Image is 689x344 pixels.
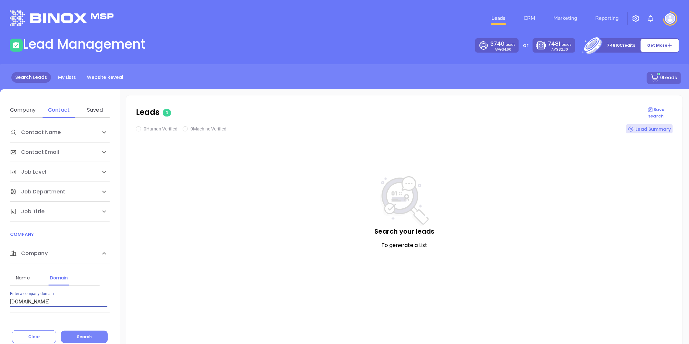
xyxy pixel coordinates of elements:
button: Clear [12,330,56,343]
p: Search your leads [139,227,670,236]
img: logo [10,10,114,26]
p: Save search [639,106,673,119]
p: Leads [490,40,515,48]
span: Search [77,334,92,339]
span: Job Title [10,208,44,215]
p: AVG [552,48,568,51]
label: Enter a company domain [10,292,54,296]
p: Leads [136,106,639,118]
a: My Lists [54,72,80,83]
div: Job Title [10,202,110,221]
span: 7481 [548,40,561,48]
span: 3740 [490,40,504,48]
span: Contact Email [10,148,59,156]
span: Clear [28,334,40,339]
a: Marketing [551,12,580,25]
div: Name [10,274,36,282]
span: $4.60 [502,47,511,52]
a: Search Leads [11,72,51,83]
div: Domain [46,274,72,282]
span: 0 Human Verified [144,126,177,131]
div: Contact [46,106,72,114]
button: 0Leads [647,72,681,84]
div: Saved [82,106,108,114]
p: FIRMOGRAPHICS [10,322,110,329]
span: Job Department [10,188,65,196]
div: Company [10,106,36,114]
div: Job Department [10,182,110,202]
p: 74810 Credits [607,42,635,49]
div: Company [10,243,110,264]
button: Get More [640,39,679,52]
p: COMPANY [10,231,110,238]
a: Reporting [593,12,621,25]
div: Contact Email [10,142,110,162]
div: Contact Name [10,123,110,142]
img: NoSearch [380,176,429,227]
img: user [665,13,675,24]
p: To generate a List [139,241,670,249]
div: Lead Summary [626,124,673,133]
span: $2.30 [559,47,568,52]
a: Website Reveal [83,72,127,83]
p: AVG [495,48,511,51]
p: or [523,42,528,49]
h1: Lead Management [23,36,146,52]
span: Contact Name [10,129,61,136]
img: iconSetting [632,15,640,22]
img: iconNotification [647,15,655,22]
span: Company [10,250,48,257]
button: Search [61,331,108,343]
span: 0 [163,109,171,117]
div: Job Level [10,162,110,182]
a: CRM [521,12,538,25]
span: 0 Machine Verified [190,126,226,131]
a: Leads [489,12,508,25]
span: Job Level [10,168,46,176]
p: Leads [548,40,572,48]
